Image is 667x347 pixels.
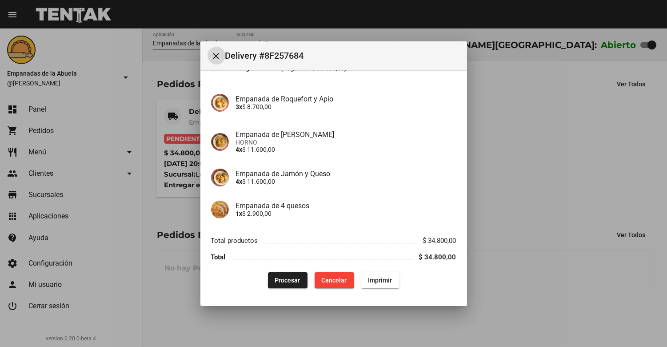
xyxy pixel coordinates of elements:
b: 4x [236,178,243,185]
img: 363ca94e-5ed4-4755-8df0-ca7d50f4a994.jpg [211,201,229,218]
img: 72c15bfb-ac41-4ae4-a4f2-82349035ab42.jpg [211,169,229,186]
p: $ 8.700,00 [236,103,456,110]
p: $ 11.600,00 [236,146,456,153]
b: 4x [236,146,243,153]
i: (Paga con $ 35.000,00) [281,65,347,72]
b: 1x [236,210,243,217]
span: Cancelar [322,277,347,284]
button: Cancelar [315,272,354,288]
p: $ 2.900,00 [236,210,456,217]
li: Total productos $ 34.800,00 [211,233,456,249]
button: Procesar [268,272,308,288]
button: Imprimir [361,272,399,288]
h4: Empanada de 4 quesos [236,202,456,210]
b: 3x [236,103,243,110]
span: HORNO [236,139,456,146]
p: $ 11.600,00 [236,178,456,185]
span: Procesar [275,277,300,284]
mat-icon: Cerrar [211,51,222,61]
h4: Empanada de Jamón y Queso [236,169,456,178]
li: Total $ 34.800,00 [211,249,456,265]
img: f753fea7-0f09-41b3-9a9e-ddb84fc3b359.jpg [211,133,229,151]
span: Delivery #8F257684 [225,48,460,63]
button: Cerrar [208,47,225,65]
span: Imprimir [368,277,392,284]
h4: Empanada de [PERSON_NAME] [236,130,456,139]
h4: Empanada de Roquefort y Apio [236,95,456,103]
img: d59fadef-f63f-4083-8943-9e902174ec49.jpg [211,94,229,112]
